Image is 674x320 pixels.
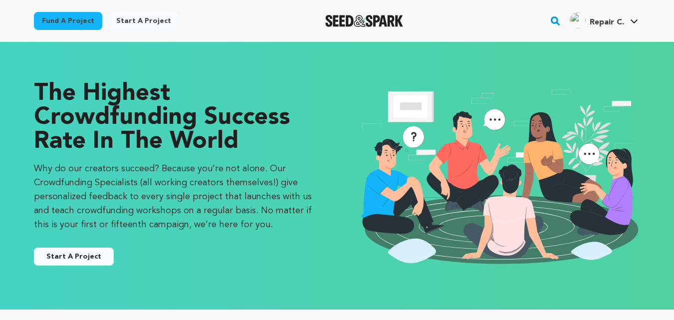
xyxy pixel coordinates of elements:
a: Seed&Spark Homepage [325,15,404,27]
p: Why do our creators succeed? Because you’re not alone. Our Crowdfunding Specialists (all working ... [34,162,317,232]
button: Start A Project [34,248,114,266]
a: Start a project [108,12,179,30]
span: Repair C. [590,18,624,26]
img: ACg8ocI9DaK1SFEdivn6XfJUOwisSu419y5KkecM7HNhQwSXa9kaB1s=s96-c [570,12,586,28]
p: The Highest Crowdfunding Success Rate in the World [34,82,317,154]
img: Seed&Spark Logo Dark Mode [325,15,404,27]
span: Repair C.'s Profile [568,10,640,31]
div: Repair C.'s Profile [570,12,624,28]
img: seedandspark start project illustration image [357,82,641,270]
a: Repair C.'s Profile [568,10,640,28]
a: Fund a project [34,12,102,30]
